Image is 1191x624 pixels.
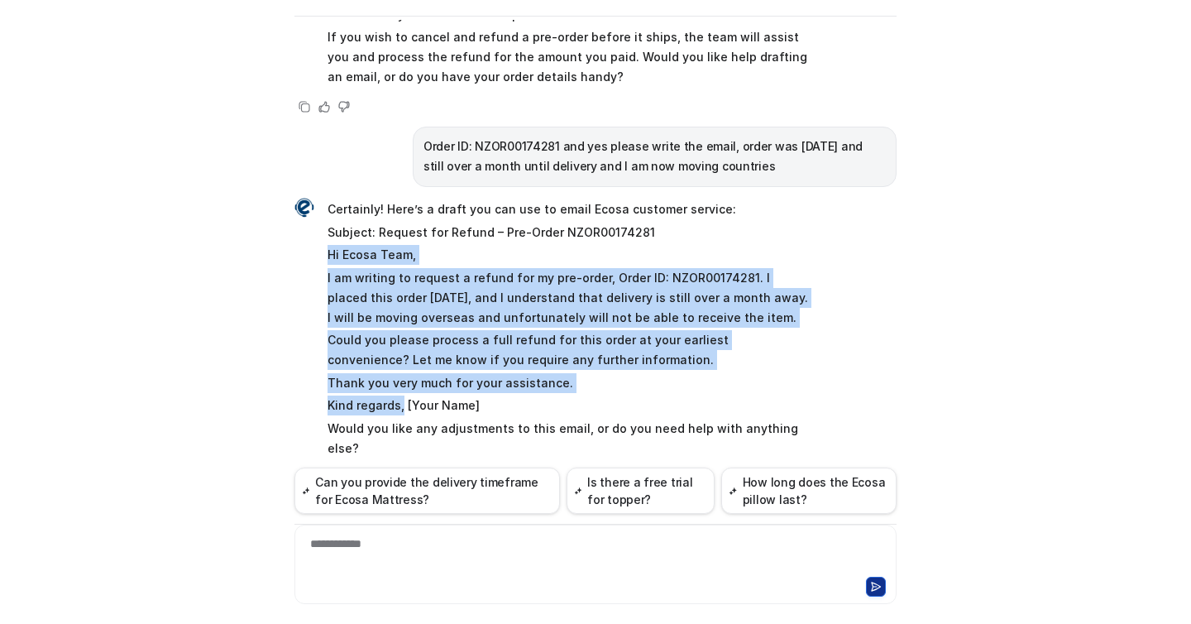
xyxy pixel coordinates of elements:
[328,268,811,328] p: I am writing to request a refund for my pre-order, Order ID: NZOR00174281. I placed this order [D...
[328,223,811,242] p: Subject: Request for Refund – Pre-Order NZOR00174281
[328,330,811,370] p: Could you please process a full refund for this order at your earliest convenience? Let me know i...
[328,396,811,415] p: Kind regards, [Your Name]
[328,245,811,265] p: Hi Ecosa Team,
[721,468,897,514] button: How long does the Ecosa pillow last?
[567,468,715,514] button: Is there a free trial for topper?
[294,468,560,514] button: Can you provide the delivery timeframe for Ecosa Mattress?
[328,373,811,393] p: Thank you very much for your assistance.
[328,419,811,458] p: Would you like any adjustments to this email, or do you need help with anything else?
[423,137,886,176] p: Order ID: NZOR00174281 and yes please write the email, order was [DATE] and still over a month un...
[328,199,811,219] p: Certainly! Here’s a draft you can use to email Ecosa customer service:
[294,198,314,218] img: Widget
[328,27,811,87] p: If you wish to cancel and refund a pre-order before it ships, the team will assist you and proces...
